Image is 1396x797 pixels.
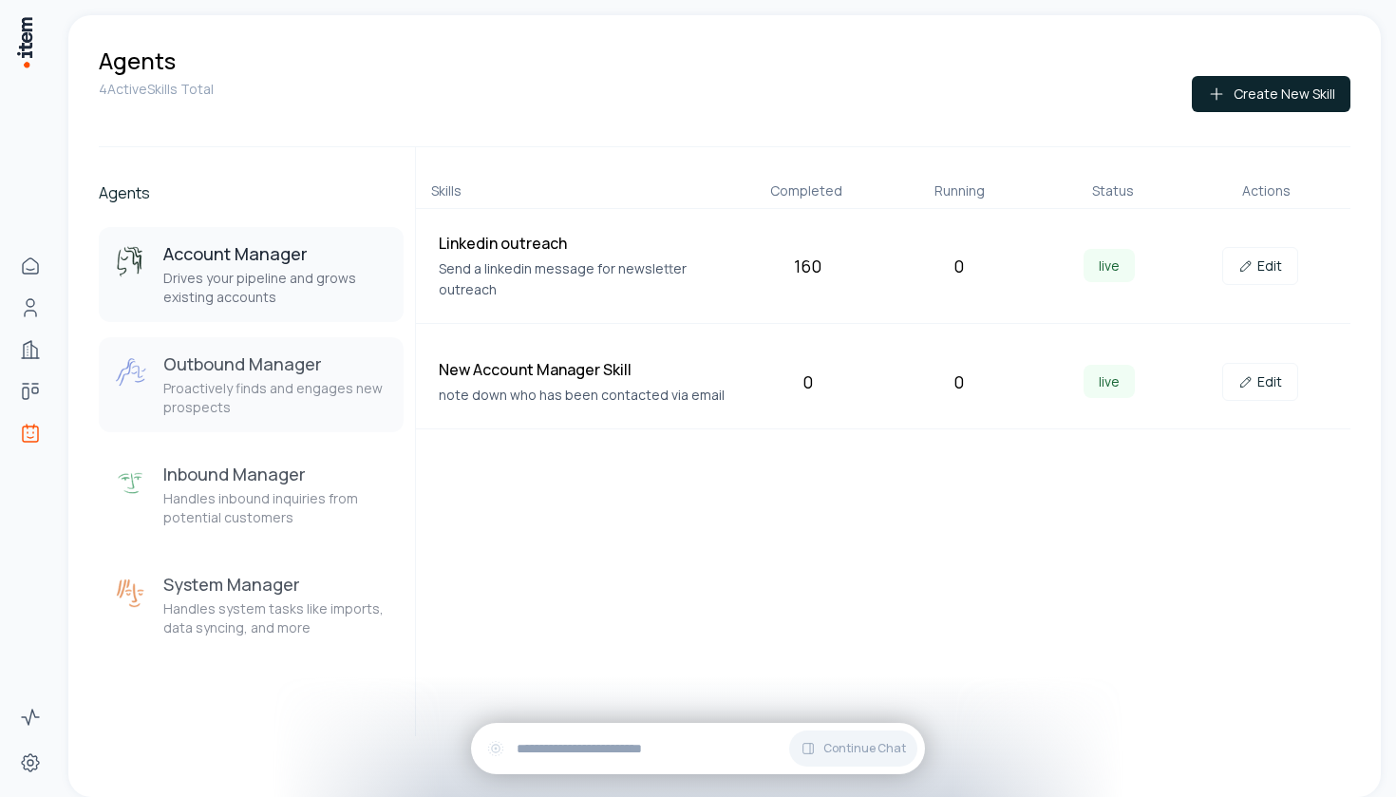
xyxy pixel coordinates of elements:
p: note down who has been contacted via email [439,385,726,406]
div: Completed [737,181,875,200]
p: 4 Active Skills Total [99,80,214,99]
h3: Inbound Manager [163,463,388,485]
h4: Linkedin outreach [439,232,726,255]
button: Inbound ManagerInbound ManagerHandles inbound inquiries from potential customers [99,447,404,542]
img: Inbound Manager [114,466,148,501]
a: Edit [1222,363,1298,401]
div: 0 [891,369,1027,395]
button: Continue Chat [789,731,917,767]
p: Handles system tasks like imports, data syncing, and more [163,599,388,637]
button: Create New Skill [1192,76,1350,112]
div: 160 [740,253,876,279]
a: Activity [11,698,49,736]
a: Agents [11,414,49,452]
a: Settings [11,744,49,782]
p: Handles inbound inquiries from potential customers [163,489,388,527]
p: Proactively finds and engages new prospects [163,379,388,417]
p: Send a linkedin message for newsletter outreach [439,258,726,300]
button: Outbound ManagerOutbound ManagerProactively finds and engages new prospects [99,337,404,432]
a: Home [11,247,49,285]
button: System ManagerSystem ManagerHandles system tasks like imports, data syncing, and more [99,558,404,653]
div: Status [1044,181,1181,200]
p: Drives your pipeline and grows existing accounts [163,269,388,307]
h1: Agents [99,46,176,76]
span: Continue Chat [823,741,906,756]
div: 0 [891,253,1027,279]
div: Running [891,181,1028,200]
h3: System Manager [163,573,388,596]
h2: Agents [99,181,404,204]
img: Account Manager [114,246,148,280]
a: Companies [11,331,49,369]
img: Outbound Manager [114,356,148,390]
div: 0 [740,369,876,395]
span: live [1084,365,1135,398]
h4: New Account Manager Skill [439,358,726,381]
h3: Outbound Manager [163,352,388,375]
button: Account ManagerAccount ManagerDrives your pipeline and grows existing accounts [99,227,404,322]
a: People [11,289,49,327]
div: Skills [431,181,723,200]
img: Item Brain Logo [15,15,34,69]
img: System Manager [114,577,148,611]
div: Actions [1198,181,1335,200]
h3: Account Manager [163,242,388,265]
span: live [1084,249,1135,282]
div: Continue Chat [471,723,925,774]
a: Deals [11,372,49,410]
a: Edit [1222,247,1298,285]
